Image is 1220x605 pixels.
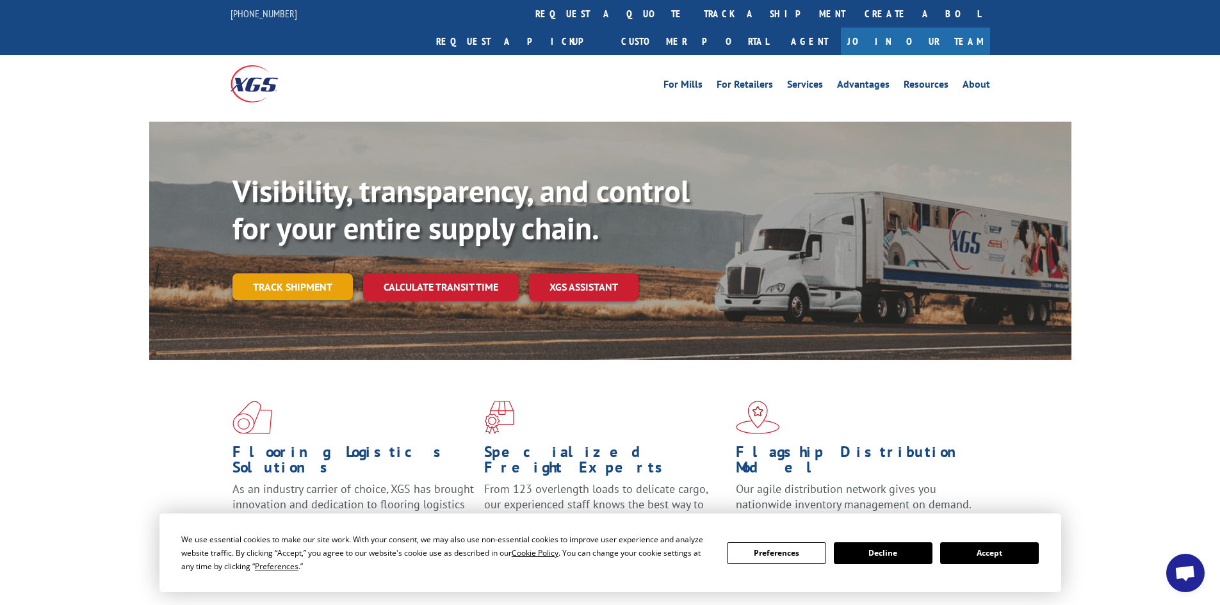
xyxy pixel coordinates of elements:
button: Decline [834,542,932,564]
a: [PHONE_NUMBER] [231,7,297,20]
img: xgs-icon-flagship-distribution-model-red [736,401,780,434]
span: As an industry carrier of choice, XGS has brought innovation and dedication to flooring logistics... [232,481,474,527]
a: Services [787,79,823,93]
span: Our agile distribution network gives you nationwide inventory management on demand. [736,481,972,512]
a: About [963,79,990,93]
a: Request a pickup [427,28,612,55]
a: Advantages [837,79,890,93]
button: Accept [940,542,1039,564]
a: XGS ASSISTANT [529,273,638,301]
div: Cookie Consent Prompt [159,513,1061,592]
p: From 123 overlength loads to delicate cargo, our experienced staff knows the best way to move you... [484,481,726,538]
h1: Flagship Distribution Model [736,444,978,481]
span: Preferences [255,561,298,572]
span: Cookie Policy [512,547,558,558]
a: Agent [778,28,841,55]
a: For Mills [663,79,703,93]
b: Visibility, transparency, and control for your entire supply chain. [232,171,690,248]
a: Join Our Team [841,28,990,55]
div: We use essential cookies to make our site work. With your consent, we may also use non-essential ... [181,533,712,573]
a: Resources [904,79,948,93]
a: Open chat [1166,554,1205,592]
a: Track shipment [232,273,353,300]
h1: Specialized Freight Experts [484,444,726,481]
a: Calculate transit time [363,273,519,301]
h1: Flooring Logistics Solutions [232,444,475,481]
img: xgs-icon-focused-on-flooring-red [484,401,514,434]
a: Customer Portal [612,28,778,55]
a: For Retailers [717,79,773,93]
img: xgs-icon-total-supply-chain-intelligence-red [232,401,272,434]
button: Preferences [727,542,826,564]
